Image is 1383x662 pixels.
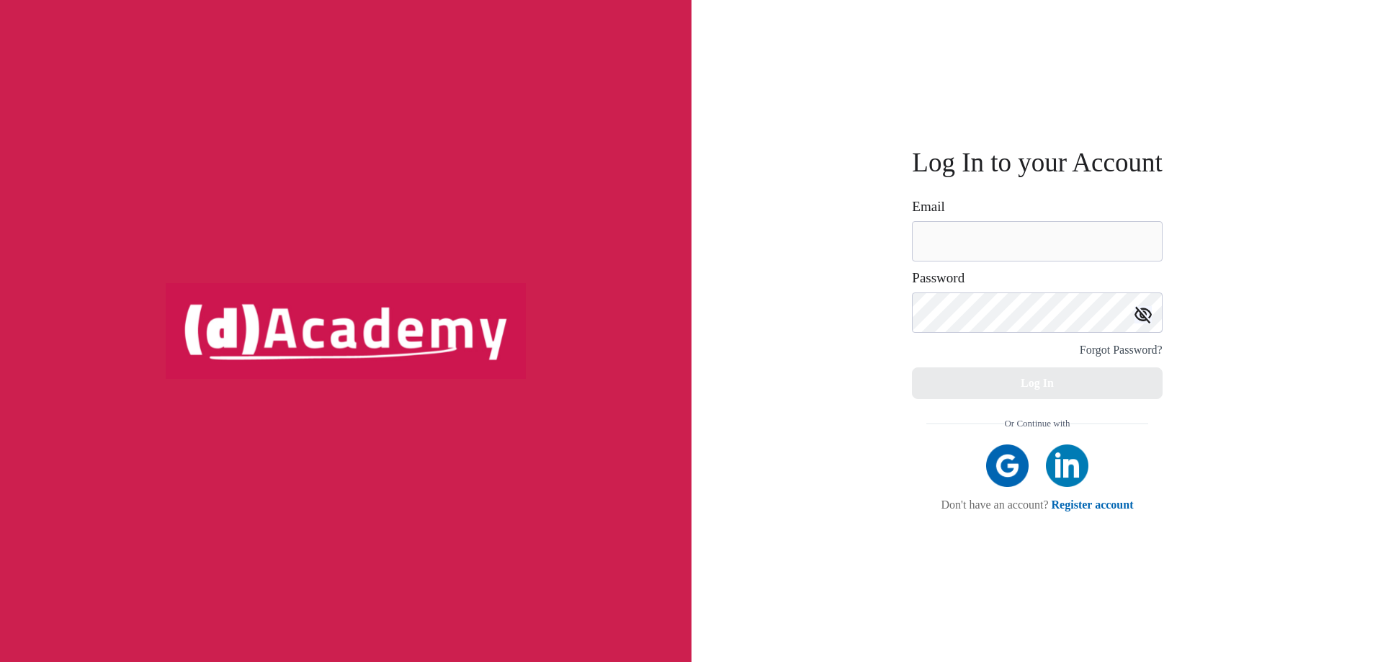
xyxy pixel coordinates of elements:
[1070,423,1148,424] img: line
[986,444,1029,487] img: google icon
[1080,340,1163,360] div: Forgot Password?
[912,151,1162,174] h3: Log In to your Account
[912,367,1162,399] button: Log In
[912,271,964,285] label: Password
[166,283,526,378] img: logo
[1004,413,1070,434] span: Or Continue with
[1052,498,1134,511] a: Register account
[912,200,944,214] label: Email
[1021,373,1054,393] div: Log In
[1046,444,1088,487] img: linkedIn icon
[1134,306,1152,323] img: icon
[926,423,1004,424] img: line
[926,498,1147,511] div: Don't have an account?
